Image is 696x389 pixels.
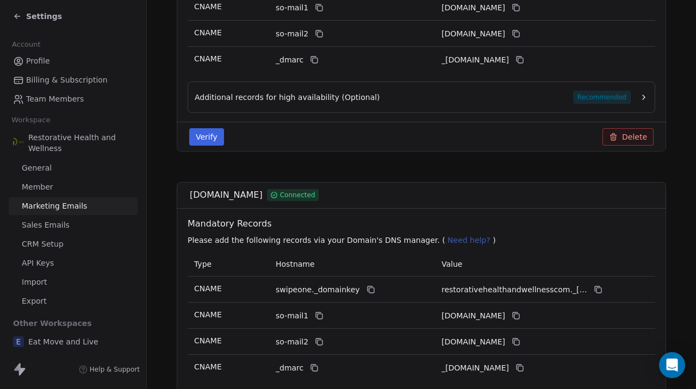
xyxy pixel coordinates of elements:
a: Export [9,292,138,310]
span: _dmarc.swipeone.email [442,54,509,66]
span: CNAME [194,54,222,63]
span: Export [22,296,47,307]
a: Marketing Emails [9,197,138,215]
a: API Keys [9,254,138,272]
a: Member [9,178,138,196]
span: _dmarc [276,362,303,374]
a: Billing & Subscription [9,71,138,89]
span: Settings [26,11,62,22]
span: restorativehealthandwellnesscom2.swipeone.email [442,336,505,348]
div: Open Intercom Messenger [659,352,685,378]
span: so-mail1 [276,310,308,322]
span: learnrestorativehealthandwellnesscom2.swipeone.email [442,28,505,40]
img: RHW_logo.png [13,137,24,148]
span: Eat Move and Live [28,336,98,347]
span: Mandatory Records [188,217,660,230]
span: Other Workspaces [9,315,96,332]
a: Profile [9,52,138,70]
p: Type [194,259,263,270]
span: CNAME [194,28,222,37]
span: Team Members [26,93,84,105]
span: CNAME [194,310,222,319]
span: restorativehealthandwellnesscom._domainkey.swipeone.email [442,284,587,296]
span: Recommended [573,91,631,104]
span: CNAME [194,336,222,345]
span: Billing & Subscription [26,74,108,86]
span: Profile [26,55,50,67]
p: Please add the following records via your Domain's DNS manager. ( ) [188,235,660,246]
a: Import [9,273,138,291]
button: Additional records for high availability (Optional)Recommended [195,91,648,104]
button: Delete [602,128,654,146]
button: Verify [189,128,224,146]
span: Workspace [7,112,55,128]
span: Restorative Health and Wellness [28,132,133,154]
span: Sales Emails [22,219,70,231]
span: Additional records for high availability (Optional) [195,92,380,103]
a: Team Members [9,90,138,108]
span: restorativehealthandwellnesscom1.swipeone.email [442,310,505,322]
span: Import [22,277,47,288]
span: CRM Setup [22,239,64,250]
span: Value [442,260,462,268]
span: [DOMAIN_NAME] [190,189,263,202]
span: CNAME [194,284,222,293]
span: Need help? [448,236,490,244]
span: CNAME [194,2,222,11]
span: so-mail2 [276,28,308,40]
a: Settings [13,11,62,22]
span: E [13,336,24,347]
span: so-mail1 [276,2,308,14]
span: General [22,162,52,174]
span: Member [22,181,53,193]
span: _dmarc.swipeone.email [442,362,509,374]
span: Marketing Emails [22,200,87,212]
span: learnrestorativehealthandwellnesscom1.swipeone.email [442,2,505,14]
span: Connected [280,190,315,200]
span: so-mail2 [276,336,308,348]
span: API Keys [22,258,54,269]
a: General [9,159,138,177]
a: Sales Emails [9,216,138,234]
span: Help & Support [90,365,140,374]
span: swipeone._domainkey [276,284,360,296]
span: Account [7,36,45,53]
span: Hostname [276,260,315,268]
a: CRM Setup [9,235,138,253]
a: Help & Support [79,365,140,374]
span: _dmarc [276,54,303,66]
span: CNAME [194,362,222,371]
